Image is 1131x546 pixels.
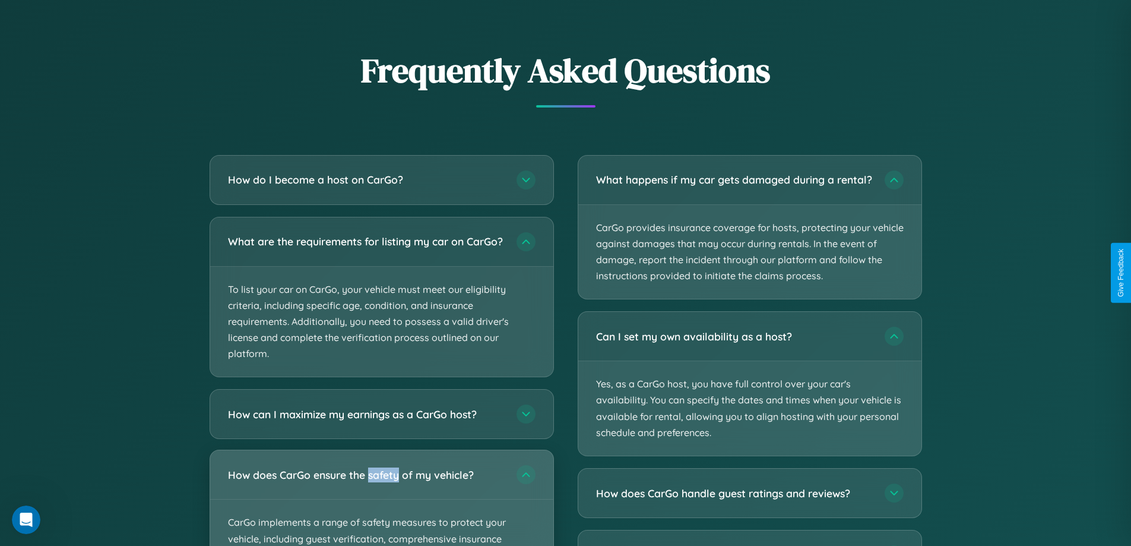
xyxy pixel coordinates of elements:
p: Yes, as a CarGo host, you have full control over your car's availability. You can specify the dat... [578,361,921,456]
p: To list your car on CarGo, your vehicle must meet our eligibility criteria, including specific ag... [210,267,553,377]
h3: How do I become a host on CarGo? [228,172,505,187]
h3: How does CarGo handle guest ratings and reviews? [596,486,873,501]
div: Give Feedback [1117,249,1125,297]
h3: How can I maximize my earnings as a CarGo host? [228,407,505,422]
h3: What are the requirements for listing my car on CarGo? [228,234,505,249]
iframe: Intercom live chat [12,506,40,534]
h3: How does CarGo ensure the safety of my vehicle? [228,468,505,482]
p: CarGo provides insurance coverage for hosts, protecting your vehicle against damages that may occ... [578,205,921,299]
h3: What happens if my car gets damaged during a rental? [596,172,873,187]
h3: Can I set my own availability as a host? [596,329,873,344]
h2: Frequently Asked Questions [210,48,922,93]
